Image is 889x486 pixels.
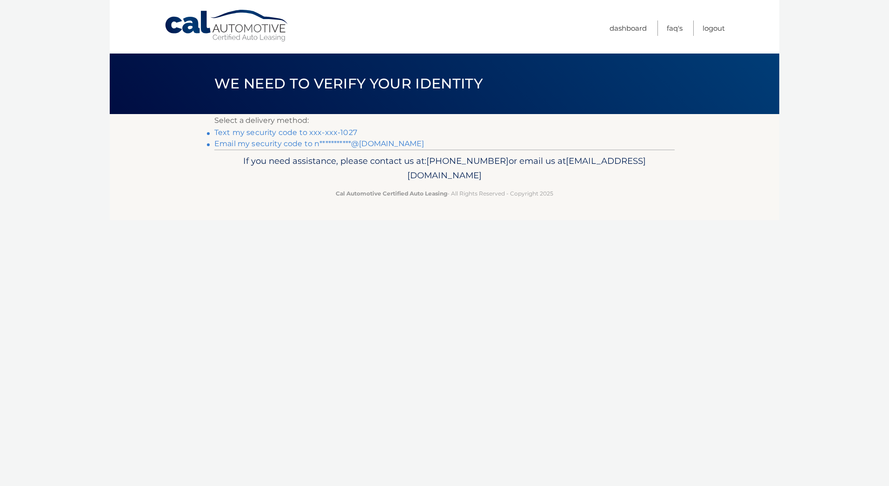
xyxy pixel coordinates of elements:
span: We need to verify your identity [214,75,483,92]
a: Cal Automotive [164,9,290,42]
p: Select a delivery method: [214,114,675,127]
p: - All Rights Reserved - Copyright 2025 [220,189,669,198]
a: Text my security code to xxx-xxx-1027 [214,128,357,137]
span: [PHONE_NUMBER] [426,155,509,166]
a: FAQ's [667,20,683,36]
p: If you need assistance, please contact us at: or email us at [220,154,669,183]
strong: Cal Automotive Certified Auto Leasing [336,190,447,197]
a: Dashboard [610,20,647,36]
a: Logout [703,20,725,36]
